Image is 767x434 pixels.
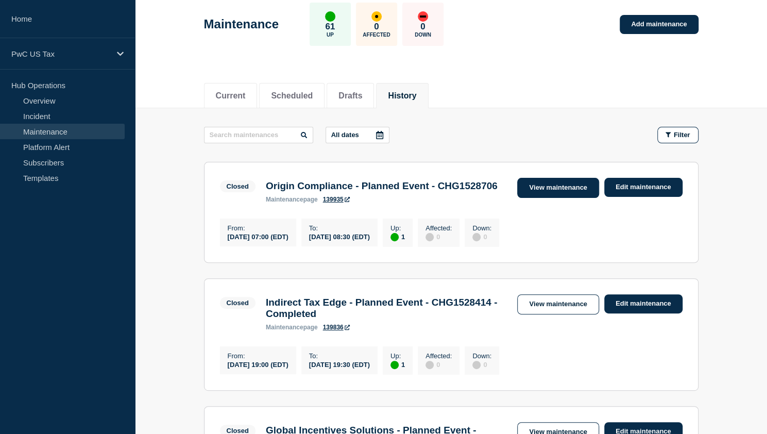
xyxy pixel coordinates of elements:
[266,297,507,320] h3: Indirect Tax Edge - Planned Event - CHG1528414 - Completed
[204,17,279,31] h1: Maintenance
[363,32,390,38] p: Affected
[271,91,313,101] button: Scheduled
[425,232,452,241] div: 0
[472,224,491,232] p: Down :
[228,360,288,369] div: [DATE] 19:00 (EDT)
[418,11,428,22] div: down
[472,232,491,241] div: 0
[604,294,683,313] a: Edit maintenance
[228,232,288,241] div: [DATE] 07:00 (EDT)
[309,352,370,360] p: To :
[425,352,452,360] p: Affected :
[415,32,431,38] p: Down
[338,91,362,101] button: Drafts
[425,361,434,369] div: disabled
[388,91,416,101] button: History
[472,361,481,369] div: disabled
[227,182,249,190] div: Closed
[266,324,303,331] span: maintenance
[309,232,370,241] div: [DATE] 08:30 (EDT)
[620,15,698,34] a: Add maintenance
[390,352,405,360] p: Up :
[327,32,334,38] p: Up
[425,233,434,241] div: disabled
[390,360,405,369] div: 1
[331,131,359,139] p: All dates
[309,360,370,369] div: [DATE] 19:30 (EDT)
[425,224,452,232] p: Affected :
[216,91,246,101] button: Current
[425,360,452,369] div: 0
[325,11,335,22] div: up
[371,11,382,22] div: affected
[323,196,350,203] a: 139935
[674,131,690,139] span: Filter
[517,294,599,314] a: View maintenance
[420,22,425,32] p: 0
[227,299,249,307] div: Closed
[266,196,318,203] p: page
[266,196,303,203] span: maintenance
[11,49,110,58] p: PwC US Tax
[323,324,350,331] a: 139836
[657,127,698,143] button: Filter
[266,180,498,192] h3: Origin Compliance - Planned Event - CHG1528706
[228,224,288,232] p: From :
[204,127,313,143] input: Search maintenances
[517,178,599,198] a: View maintenance
[266,324,318,331] p: page
[326,127,389,143] button: All dates
[472,233,481,241] div: disabled
[374,22,379,32] p: 0
[472,352,491,360] p: Down :
[325,22,335,32] p: 61
[390,233,399,241] div: up
[472,360,491,369] div: 0
[228,352,288,360] p: From :
[309,224,370,232] p: To :
[390,224,405,232] p: Up :
[390,232,405,241] div: 1
[604,178,683,197] a: Edit maintenance
[390,361,399,369] div: up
